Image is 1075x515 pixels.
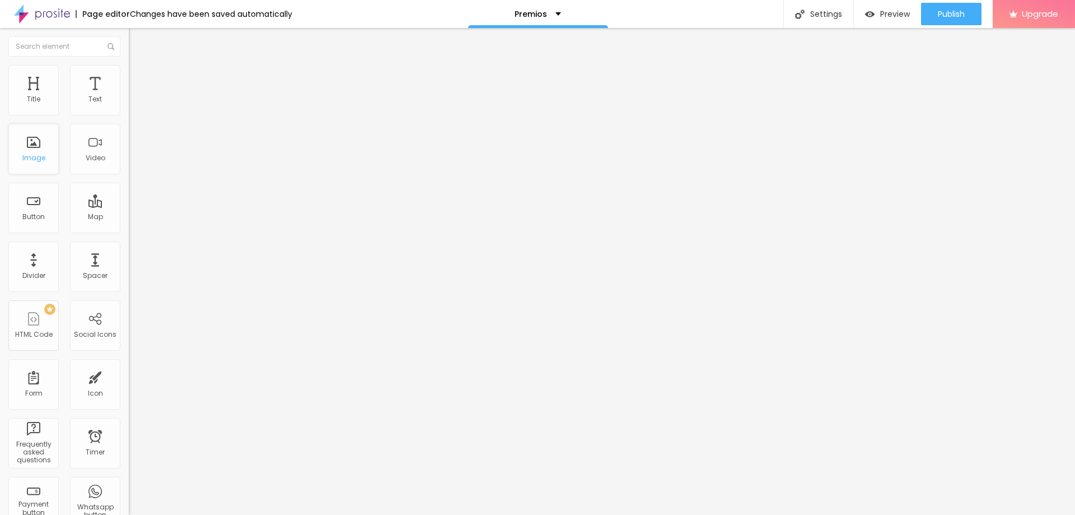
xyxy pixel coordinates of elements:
div: Title [27,95,40,103]
iframe: Editor [129,28,1075,515]
div: Text [88,95,102,103]
button: Preview [854,3,921,25]
div: Video [86,154,105,162]
div: Button [22,213,45,221]
div: Changes have been saved automatically [130,10,292,18]
div: HTML Code [15,331,53,338]
div: Timer [86,448,105,456]
div: Page editor [76,10,130,18]
div: Divider [22,272,45,280]
img: Icone [107,43,114,50]
img: view-1.svg [865,10,875,19]
div: Form [25,389,43,397]
button: Publish [921,3,981,25]
span: Publish [938,10,965,18]
p: Premios [515,10,547,18]
input: Search element [8,36,120,57]
span: Upgrade [1022,9,1058,18]
div: Icon [88,389,103,397]
div: Social Icons [74,331,116,338]
span: Preview [880,10,910,18]
div: Spacer [83,272,107,280]
div: Map [88,213,103,221]
div: Image [22,154,45,162]
div: Frequently asked questions [11,440,55,465]
img: Icone [795,10,805,19]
